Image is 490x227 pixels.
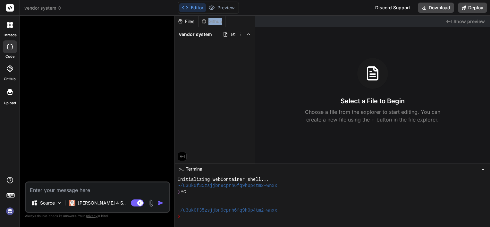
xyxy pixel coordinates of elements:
img: Claude 4 Sonnet [69,200,75,206]
p: Choose a file from the explorer to start editing. You can create a new file using the + button in... [301,108,444,123]
img: signin [4,206,15,217]
label: GitHub [4,76,16,82]
button: Editor [179,3,206,12]
p: Source [40,200,55,206]
img: Pick Models [57,200,62,206]
span: vendor system [179,31,212,38]
button: Preview [206,3,237,12]
span: ~/u3uk0f35zsjjbn9cprh6fq9h0p4tm2-wnxx [178,183,277,189]
span: Initializing WebContainer shell... [178,177,269,183]
span: Show preview [453,18,485,25]
label: code [5,54,14,59]
div: Files [175,18,199,25]
label: Upload [4,100,16,106]
button: Deploy [458,3,487,13]
label: threads [3,32,17,38]
h3: Select a File to Begin [341,97,405,105]
span: privacy [86,214,97,218]
span: ^C [181,189,186,195]
span: vendor system [24,5,62,11]
span: Terminal [186,166,203,172]
img: icon [157,200,164,206]
span: − [481,166,485,172]
span: ~/u3uk0f35zsjjbn9cprh6fq9h0p4tm2-wnxx [178,207,277,214]
span: ❯ [178,214,181,220]
button: − [480,164,486,174]
div: Discord Support [371,3,414,13]
div: Github [199,18,225,25]
p: Always double-check its answers. Your in Bind [25,213,170,219]
button: Download [418,3,454,13]
img: attachment [148,199,155,207]
span: ❯ [178,189,181,195]
p: [PERSON_NAME] 4 S.. [78,200,126,206]
span: >_ [179,166,184,172]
